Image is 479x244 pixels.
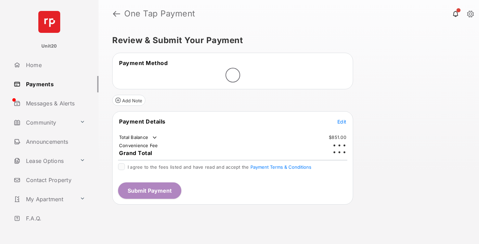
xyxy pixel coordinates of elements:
[11,210,99,227] a: F.A.Q.
[119,118,166,125] span: Payment Details
[124,10,195,18] strong: One Tap Payment
[38,11,60,33] img: svg+xml;base64,PHN2ZyB4bWxucz0iaHR0cDovL3d3dy53My5vcmcvMjAwMC9zdmciIHdpZHRoPSI2NCIgaGVpZ2h0PSI2NC...
[328,134,347,140] td: $851.00
[11,153,77,169] a: Lease Options
[250,164,311,170] button: I agree to the fees listed and have read and accept the
[11,57,99,73] a: Home
[11,76,99,92] a: Payments
[112,36,460,44] h5: Review & Submit Your Payment
[118,182,181,199] button: Submit Payment
[11,95,99,112] a: Messages & Alerts
[119,142,158,149] td: Convenience Fee
[11,133,99,150] a: Announcements
[11,114,77,131] a: Community
[119,60,168,66] span: Payment Method
[41,43,57,50] p: Unit20
[112,95,145,106] button: Add Note
[119,134,158,141] td: Total Balance
[128,164,311,170] span: I agree to the fees listed and have read and accept the
[337,118,346,125] button: Edit
[337,119,346,125] span: Edit
[11,191,77,207] a: My Apartment
[119,150,152,156] span: Grand Total
[11,172,99,188] a: Contact Property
